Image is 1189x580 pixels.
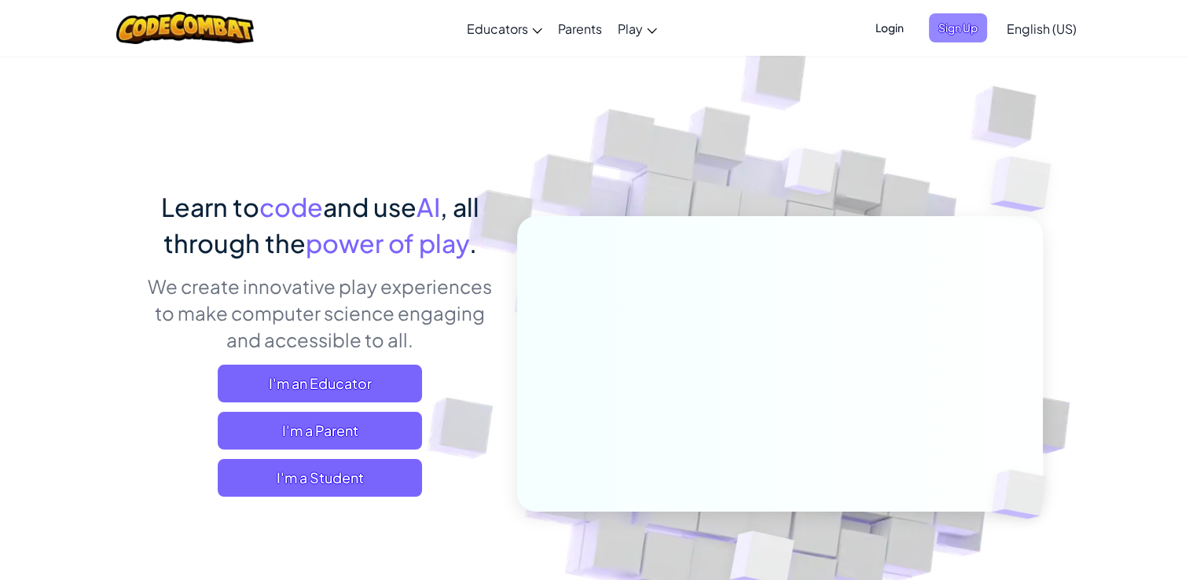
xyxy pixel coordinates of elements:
[218,412,422,450] a: I'm a Parent
[610,7,665,50] a: Play
[161,191,259,222] span: Learn to
[550,7,610,50] a: Parents
[999,7,1084,50] a: English (US)
[323,191,417,222] span: and use
[459,7,550,50] a: Educators
[147,273,494,353] p: We create innovative play experiences to make computer science engaging and accessible to all.
[469,227,477,259] span: .
[754,117,868,234] img: Overlap cubes
[306,227,469,259] span: power of play
[929,13,987,42] button: Sign Up
[618,20,643,37] span: Play
[218,459,422,497] button: I'm a Student
[866,13,913,42] button: Login
[259,191,323,222] span: code
[965,437,1083,552] img: Overlap cubes
[959,118,1095,251] img: Overlap cubes
[467,20,528,37] span: Educators
[1007,20,1077,37] span: English (US)
[417,191,440,222] span: AI
[116,12,254,44] img: CodeCombat logo
[218,365,422,402] a: I'm an Educator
